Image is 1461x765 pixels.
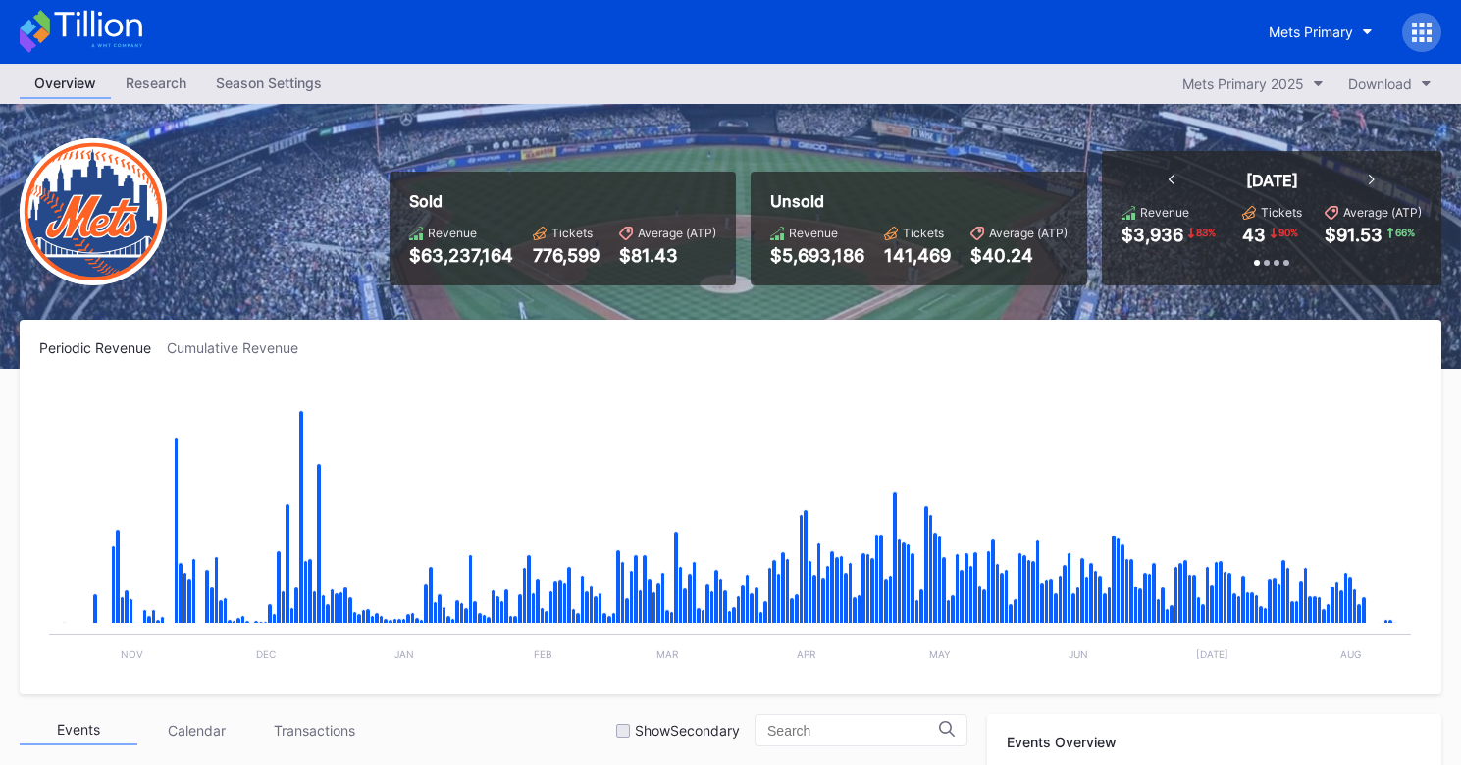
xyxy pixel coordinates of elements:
div: 141,469 [884,245,951,266]
div: Tickets [1261,205,1302,220]
div: [DATE] [1246,171,1298,190]
text: Nov [121,648,143,660]
div: $5,693,186 [770,245,864,266]
div: Tickets [903,226,944,240]
div: Events Overview [1007,734,1422,750]
div: Average (ATP) [638,226,716,240]
div: 43 [1242,225,1266,245]
div: $3,936 [1122,225,1183,245]
text: [DATE] [1196,648,1228,660]
div: Revenue [428,226,477,240]
div: 90 % [1277,225,1300,240]
div: Show Secondary [635,722,740,739]
div: Mets Primary 2025 [1182,76,1304,92]
div: Revenue [1140,205,1189,220]
div: 66 % [1393,225,1417,240]
text: Jun [1069,648,1088,660]
div: Unsold [770,191,1068,211]
div: 83 % [1194,225,1218,240]
div: 776,599 [533,245,600,266]
text: May [929,648,951,660]
text: Mar [656,648,679,660]
a: Research [111,69,201,99]
text: Jan [394,648,414,660]
text: Dec [256,648,276,660]
div: Mets Primary [1269,24,1353,40]
a: Overview [20,69,111,99]
div: $81.43 [619,245,716,266]
div: Research [111,69,201,97]
div: Sold [409,191,716,211]
svg: Chart title [39,381,1421,675]
div: Season Settings [201,69,337,97]
a: Season Settings [201,69,337,99]
div: Cumulative Revenue [167,339,314,356]
div: Transactions [255,715,373,745]
div: Periodic Revenue [39,339,167,356]
div: Events [20,715,137,745]
div: Tickets [551,226,593,240]
div: Average (ATP) [989,226,1068,240]
div: Average (ATP) [1343,205,1422,220]
text: Aug [1340,648,1361,660]
div: Calendar [137,715,255,745]
div: Download [1348,76,1412,92]
input: Search [767,723,939,739]
img: New-York-Mets-Transparent.png [20,138,167,285]
button: Mets Primary [1254,14,1387,50]
div: Revenue [789,226,838,240]
button: Download [1338,71,1441,97]
div: $63,237,164 [409,245,513,266]
text: Feb [534,648,552,660]
button: Mets Primary 2025 [1173,71,1333,97]
text: Apr [797,648,816,660]
div: $40.24 [970,245,1068,266]
div: $91.53 [1325,225,1383,245]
